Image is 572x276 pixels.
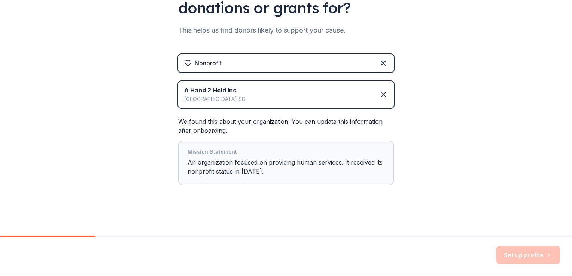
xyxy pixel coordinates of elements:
[195,59,222,68] div: Nonprofit
[184,86,246,95] div: A Hand 2 Hold Inc
[188,147,384,158] div: Mission Statement
[188,147,384,179] div: An organization focused on providing human services. It received its nonprofit status in [DATE].
[184,95,246,104] div: [GEOGRAPHIC_DATA] SD
[178,24,394,36] div: This helps us find donors likely to support your cause.
[178,117,394,185] div: We found this about your organization. You can update this information after onboarding.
